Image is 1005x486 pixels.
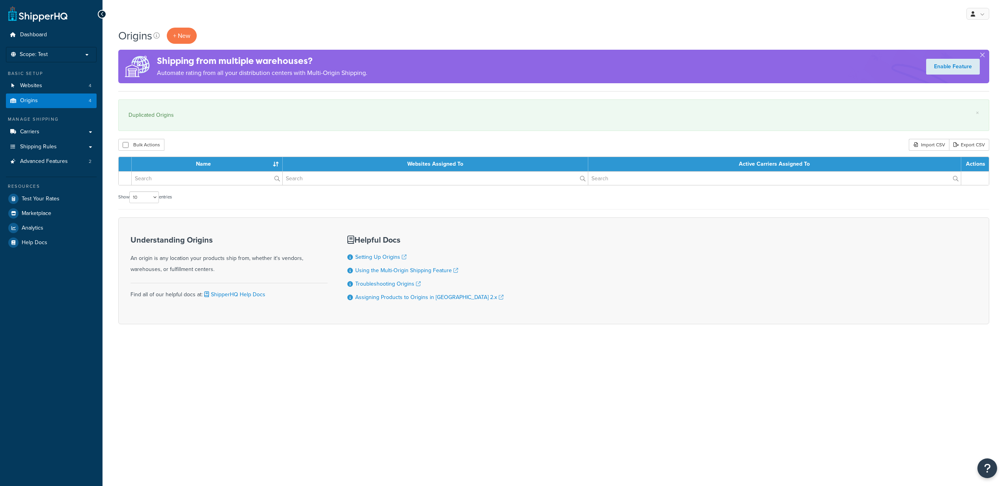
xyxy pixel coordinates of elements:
[588,172,961,185] input: Search
[129,110,979,121] div: Duplicated Origins
[6,183,97,190] div: Resources
[6,70,97,77] div: Basic Setup
[355,293,503,301] a: Assigning Products to Origins in [GEOGRAPHIC_DATA] 2.x
[6,125,97,139] a: Carriers
[8,6,67,22] a: ShipperHQ Home
[355,266,458,275] a: Using the Multi-Origin Shipping Feature
[173,31,190,40] span: + New
[20,144,57,150] span: Shipping Rules
[6,93,97,108] li: Origins
[976,110,979,116] a: ×
[6,154,97,169] a: Advanced Features 2
[22,210,51,217] span: Marketplace
[131,283,328,300] div: Find all of our helpful docs at:
[6,116,97,123] div: Manage Shipping
[926,59,980,75] a: Enable Feature
[118,50,157,83] img: ad-origins-multi-dfa493678c5a35abed25fd24b4b8a3fa3505936ce257c16c00bdefe2f3200be3.png
[283,172,588,185] input: Search
[20,82,42,89] span: Websites
[89,82,91,89] span: 4
[129,191,159,203] select: Showentries
[6,79,97,93] li: Websites
[22,196,60,202] span: Test Your Rates
[118,191,172,203] label: Show entries
[355,280,421,288] a: Troubleshooting Origins
[118,28,152,43] h1: Origins
[961,157,989,171] th: Actions
[6,93,97,108] a: Origins 4
[355,253,406,261] a: Setting Up Origins
[588,157,961,171] th: Active Carriers Assigned To
[6,221,97,235] a: Analytics
[132,172,282,185] input: Search
[203,290,265,299] a: ShipperHQ Help Docs
[6,154,97,169] li: Advanced Features
[89,158,91,165] span: 2
[6,140,97,154] a: Shipping Rules
[118,139,164,151] button: Bulk Actions
[347,236,503,244] h3: Helpful Docs
[20,129,39,135] span: Carriers
[949,139,989,151] a: Export CSV
[131,236,328,244] h3: Understanding Origins
[157,67,367,79] p: Automate rating from all your distribution centers with Multi-Origin Shipping.
[167,28,197,44] a: + New
[20,32,47,38] span: Dashboard
[132,157,283,171] th: Name
[131,236,328,275] div: An origin is any location your products ship from, whether it's vendors, warehouses, or fulfillme...
[6,28,97,42] a: Dashboard
[89,97,91,104] span: 4
[20,97,38,104] span: Origins
[283,157,588,171] th: Websites Assigned To
[6,206,97,221] a: Marketplace
[22,225,43,232] span: Analytics
[6,79,97,93] a: Websites 4
[157,54,367,67] h4: Shipping from multiple warehouses?
[977,458,997,478] button: Open Resource Center
[6,236,97,250] a: Help Docs
[22,239,47,246] span: Help Docs
[6,192,97,206] a: Test Your Rates
[20,51,48,58] span: Scope: Test
[909,139,949,151] div: Import CSV
[20,158,68,165] span: Advanced Features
